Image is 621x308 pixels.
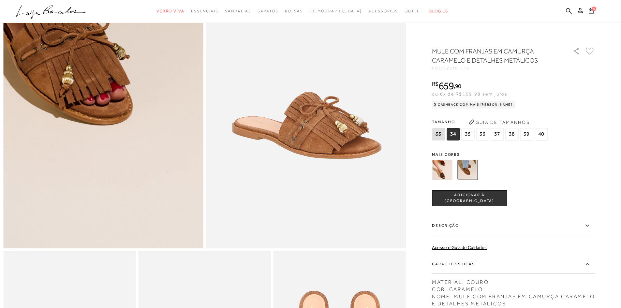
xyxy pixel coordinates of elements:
[191,9,218,13] span: Essenciais
[457,160,478,180] img: MULE COM FRANJAS EM CAMURÇA CARAMELO E DETALHES METÁLICOS
[454,83,461,89] i: ,
[461,128,474,140] span: 35
[520,128,533,140] span: 39
[368,9,398,13] span: Acessórios
[432,81,438,87] i: R$
[438,80,454,92] span: 659
[432,255,595,274] label: Características
[447,128,460,140] span: 34
[429,9,448,13] span: BLOG LB
[535,128,548,140] span: 40
[432,117,549,127] span: Tamanho
[432,160,452,180] img: MULE COM FRANJAS EM CAMURÇA CAFÉ E DETALHES METÁLICOS
[432,101,515,109] div: Cashback com Mais [PERSON_NAME]
[225,5,251,17] a: categoryNavScreenReaderText
[432,190,507,206] button: ADICIONAR À [GEOGRAPHIC_DATA]
[285,5,303,17] a: categoryNavScreenReaderText
[405,9,423,13] span: Outlet
[405,5,423,17] a: categoryNavScreenReaderText
[432,47,554,65] h1: MULE COM FRANJAS EM CAMURÇA CARAMELO E DETALHES METÁLICOS
[592,7,596,11] span: 0
[285,9,303,13] span: Bolsas
[309,5,362,17] a: noSubCategoriesText
[432,91,507,96] span: ou 6x de R$109,98 sem juros
[466,117,532,127] button: Guia de Tamanhos
[432,66,562,70] div: CÓD:
[444,66,470,70] span: 125301173
[432,128,445,140] span: 33
[191,5,218,17] a: categoryNavScreenReaderText
[432,153,595,156] span: Mais cores
[429,5,448,17] a: BLOG LB
[505,128,518,140] span: 38
[432,245,487,250] a: Acesse o Guia de Cuidados
[368,5,398,17] a: categoryNavScreenReaderText
[432,216,595,235] label: Descrição
[258,9,278,13] span: Sapatos
[587,7,596,16] button: 0
[476,128,489,140] span: 36
[225,9,251,13] span: Sandálias
[491,128,504,140] span: 37
[156,9,185,13] span: Verão Viva
[258,5,278,17] a: categoryNavScreenReaderText
[455,82,461,89] span: 90
[309,9,362,13] span: [DEMOGRAPHIC_DATA]
[432,192,507,204] span: ADICIONAR À [GEOGRAPHIC_DATA]
[156,5,185,17] a: categoryNavScreenReaderText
